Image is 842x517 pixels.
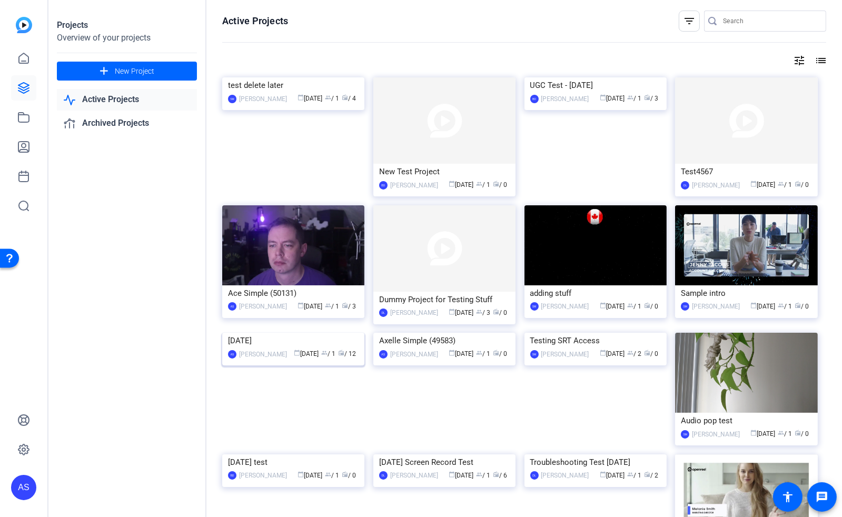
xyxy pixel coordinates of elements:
[325,95,339,102] span: / 1
[600,302,606,309] span: calendar_today
[541,301,589,312] div: [PERSON_NAME]
[379,309,388,317] div: DL
[778,302,785,309] span: group
[644,350,650,356] span: radio
[493,350,499,356] span: radio
[644,471,650,478] span: radio
[325,303,339,310] span: / 1
[751,430,776,438] span: [DATE]
[228,77,359,93] div: test delete later
[57,113,197,134] a: Archived Projects
[681,430,689,439] div: SM
[793,54,806,67] mat-icon: tune
[530,454,661,470] div: Troubleshooting Test [DATE]
[321,350,328,356] span: group
[816,491,828,503] mat-icon: message
[476,472,490,479] span: / 1
[228,454,359,470] div: [DATE] test
[530,350,539,359] div: SM
[627,94,633,101] span: group
[493,309,507,316] span: / 0
[644,302,650,309] span: radio
[449,181,455,187] span: calendar_today
[627,303,641,310] span: / 1
[600,303,625,310] span: [DATE]
[342,95,356,102] span: / 4
[683,15,696,27] mat-icon: filter_list
[298,302,304,309] span: calendar_today
[600,350,606,356] span: calendar_today
[342,94,348,101] span: radio
[493,471,499,478] span: radio
[541,470,589,481] div: [PERSON_NAME]
[342,471,348,478] span: radio
[342,472,356,479] span: / 0
[294,350,319,357] span: [DATE]
[493,472,507,479] span: / 6
[751,430,757,436] span: calendar_today
[449,472,473,479] span: [DATE]
[325,472,339,479] span: / 1
[379,471,388,480] div: DL
[449,350,473,357] span: [DATE]
[298,472,322,479] span: [DATE]
[795,181,809,188] span: / 0
[692,180,740,191] div: [PERSON_NAME]
[449,309,455,315] span: calendar_today
[751,303,776,310] span: [DATE]
[751,302,757,309] span: calendar_today
[600,95,625,102] span: [DATE]
[493,309,499,315] span: radio
[476,309,482,315] span: group
[449,309,473,316] span: [DATE]
[681,413,811,429] div: Audio pop test
[692,429,740,440] div: [PERSON_NAME]
[814,54,826,67] mat-icon: list
[390,180,438,191] div: [PERSON_NAME]
[600,94,606,101] span: calendar_today
[600,471,606,478] span: calendar_today
[321,350,335,357] span: / 1
[228,350,236,359] div: AS
[390,349,438,360] div: [PERSON_NAME]
[449,471,455,478] span: calendar_today
[627,472,641,479] span: / 1
[627,302,633,309] span: group
[644,303,658,310] span: / 0
[530,77,661,93] div: UGC Test - [DATE]
[325,94,331,101] span: group
[239,301,287,312] div: [PERSON_NAME]
[751,181,757,187] span: calendar_today
[795,430,809,438] span: / 0
[493,181,499,187] span: radio
[681,285,811,301] div: Sample intro
[778,181,793,188] span: / 1
[795,303,809,310] span: / 0
[228,333,359,349] div: [DATE]
[338,350,356,357] span: / 12
[530,285,661,301] div: adding stuff
[751,181,776,188] span: [DATE]
[239,94,287,104] div: [PERSON_NAME]
[390,470,438,481] div: [PERSON_NAME]
[795,302,801,309] span: radio
[379,181,388,190] div: BD
[115,66,154,77] span: New Project
[228,95,236,103] div: SM
[681,302,689,311] div: SM
[627,350,633,356] span: group
[379,164,510,180] div: New Test Project
[390,307,438,318] div: [PERSON_NAME]
[57,89,197,111] a: Active Projects
[57,32,197,44] div: Overview of your projects
[298,95,322,102] span: [DATE]
[16,17,32,33] img: blue-gradient.svg
[228,302,236,311] div: AS
[781,491,794,503] mat-icon: accessibility
[228,471,236,480] div: BD
[342,302,348,309] span: radio
[493,181,507,188] span: / 0
[379,454,510,470] div: [DATE] Screen Record Test
[541,349,589,360] div: [PERSON_NAME]
[493,350,507,357] span: / 0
